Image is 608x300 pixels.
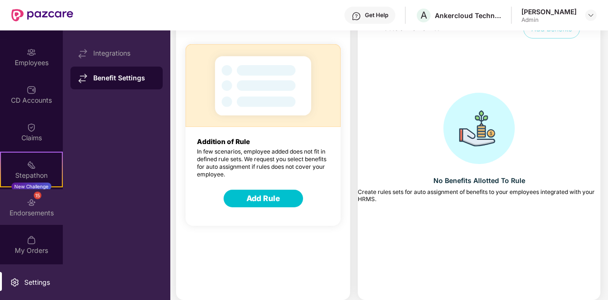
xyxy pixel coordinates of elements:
img: svg+xml;base64,PHN2ZyBpZD0iRW5kb3JzZW1lbnRzIiB4bWxucz0iaHR0cDovL3d3dy53My5vcmcvMjAwMC9zdmciIHdpZH... [27,198,36,207]
img: svg+xml;base64,PHN2ZyBpZD0iTXlfT3JkZXJzIiBkYXRhLW5hbWU9Ik15IE9yZGVycyIgeG1sbnM9Imh0dHA6Ly93d3cudz... [27,235,36,245]
img: svg+xml;base64,PHN2ZyBpZD0iRW1wbG95ZWVzIiB4bWxucz0iaHR0cDovL3d3dy53My5vcmcvMjAwMC9zdmciIHdpZHRoPS... [27,48,36,57]
span: A [421,10,427,21]
div: [PERSON_NAME] [521,7,577,16]
div: Admin [521,16,577,24]
p: In few scenarios, employee added does not fit in defined rule sets. We request you select benefit... [186,148,341,178]
div: 15 [34,192,41,199]
img: svg+xml;base64,PHN2ZyB4bWxucz0iaHR0cDovL3d3dy53My5vcmcvMjAwMC9zdmciIHdpZHRoPSIyMSIgaGVpZ2h0PSIyMC... [27,160,36,170]
div: Benefit Settings [93,73,155,83]
div: Settings [21,278,53,287]
div: New Challenge [11,183,51,190]
img: svg+xml;base64,PHN2ZyB4bWxucz0iaHR0cDovL3d3dy53My5vcmcvMjAwMC9zdmciIHdpZHRoPSIxNy44MzIiIGhlaWdodD... [78,74,88,83]
img: svg+xml;base64,PHN2ZyBpZD0iQ0RfQWNjb3VudHMiIGRhdGEtbmFtZT0iQ0QgQWNjb3VudHMiIHhtbG5zPSJodHRwOi8vd3... [27,85,36,95]
div: Stepathon [1,171,62,180]
img: svg+xml;base64,PHN2ZyBpZD0iU2V0dGluZy0yMHgyMCIgeG1sbnM9Imh0dHA6Ly93d3cudzMub3JnLzIwMDAvc3ZnIiB3aW... [10,278,20,287]
button: Add Rule [224,190,303,207]
p: No Benefits Allotted To Rule [433,175,525,186]
img: svg+xml;base64,PHN2ZyBpZD0iRHJvcGRvd24tMzJ4MzIiIHhtbG5zPSJodHRwOi8vd3d3LnczLm9yZy8yMDAwL3N2ZyIgd2... [587,11,595,19]
div: Integrations [93,49,155,57]
p: Create rules sets for auto assignment of benefits to your employees integrated with your HRMS. [358,188,600,203]
img: New Pazcare Logo [11,9,73,21]
img: svg+xml;base64,PHN2ZyB4bWxucz0iaHR0cDovL3d3dy53My5vcmcvMjAwMC9zdmciIHdpZHRoPSIxNy44MzIiIGhlaWdodD... [78,49,88,58]
img: svg+xml;base64,PHN2ZyBpZD0iQ2xhaW0iIHhtbG5zPSJodHRwOi8vd3d3LnczLm9yZy8yMDAwL3N2ZyIgd2lkdGg9IjIwIi... [27,123,36,132]
p: Addition of Rule [186,127,341,145]
img: Add Rules Icon [186,44,341,127]
img: svg+xml;base64,PHN2ZyBpZD0iSGVscC0zMngzMiIgeG1sbnM9Imh0dHA6Ly93d3cudzMub3JnLzIwMDAvc3ZnIiB3aWR0aD... [352,11,361,21]
img: Allotted Benefits Icon [443,93,515,164]
div: Get Help [365,11,388,19]
div: Ankercloud Technologies Private Limited [435,11,501,20]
